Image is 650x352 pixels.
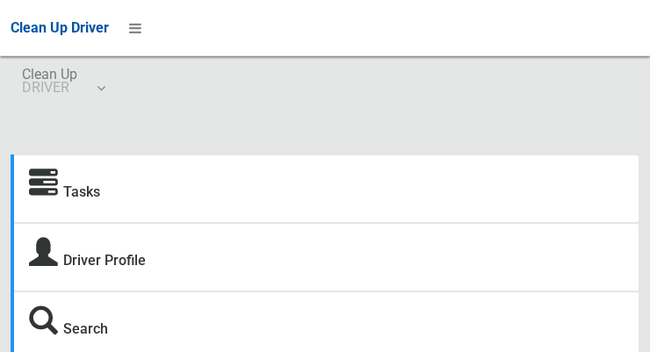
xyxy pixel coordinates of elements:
span: Clean Up [22,68,104,94]
a: Driver Profile [63,252,146,269]
a: Clean Up Driver [11,15,109,41]
span: Clean Up Driver [11,19,109,36]
a: Search [63,320,108,337]
a: Tasks [63,183,100,200]
a: Clean UpDRIVER [11,56,115,112]
small: DRIVER [22,81,77,94]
